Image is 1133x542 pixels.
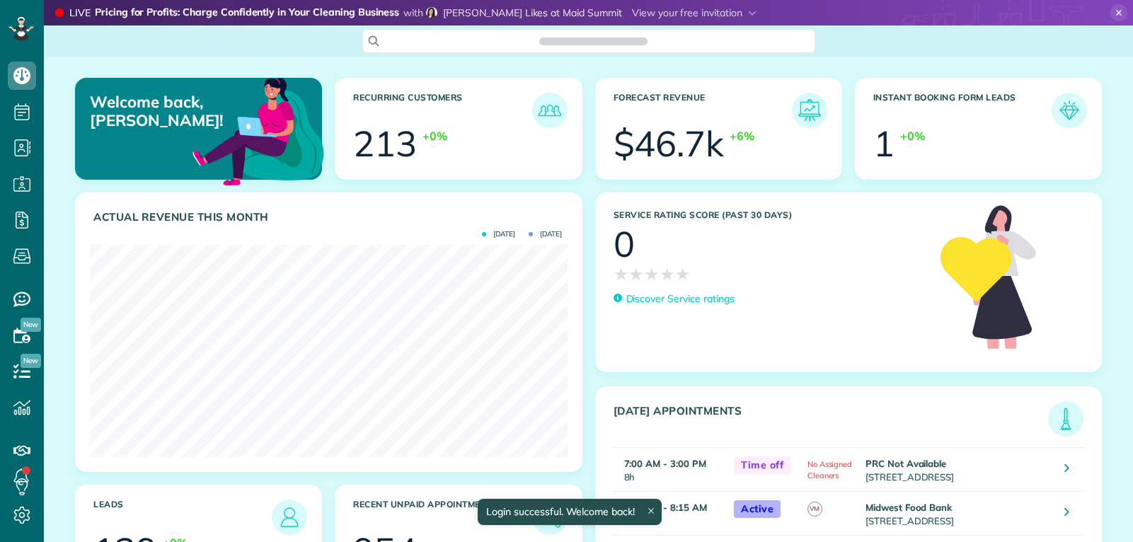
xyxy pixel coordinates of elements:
[660,262,675,287] span: ★
[614,226,635,262] div: 0
[734,500,781,518] span: Active
[95,6,399,21] strong: Pricing for Profits: Charge Confidently in Your Cleaning Business
[675,262,691,287] span: ★
[626,292,735,306] p: Discover Service ratings
[614,262,629,287] span: ★
[807,502,822,517] span: VM
[734,456,790,474] span: Time off
[614,210,926,220] h3: Service Rating score (past 30 days)
[614,126,725,161] div: $46.7k
[862,448,1054,492] td: [STREET_ADDRESS]
[730,128,754,144] div: +6%
[353,500,531,535] h3: Recent unpaid appointments
[275,503,304,531] img: icon_leads-1bed01f49abd5b7fead27621c3d59655bb73ed531f8eeb49469d10e621d6b896.png
[353,126,417,161] div: 213
[353,93,531,128] h3: Recurring Customers
[865,458,946,469] strong: PRC Not Available
[873,126,895,161] div: 1
[190,62,327,199] img: dashboard_welcome-42a62b7d889689a78055ac9021e634bf52bae3f8056760290aed330b23ab8690.png
[614,405,1049,437] h3: [DATE] Appointments
[628,262,644,287] span: ★
[403,6,423,19] span: with
[614,492,727,536] td: 1h
[536,96,564,125] img: icon_recurring_customers-cf858462ba22bcd05b5a5880d41d6543d210077de5bb9ebc9590e49fd87d84ed.png
[90,93,242,130] p: Welcome back, [PERSON_NAME]!
[873,93,1052,128] h3: Instant Booking Form Leads
[614,448,727,492] td: 8h
[624,458,706,469] strong: 7:00 AM - 3:00 PM
[865,502,952,513] strong: Midwest Food Bank
[21,354,41,368] span: New
[93,500,272,535] h3: Leads
[553,34,633,48] span: Search ZenMaid…
[478,499,662,525] div: Login successful. Welcome back!
[900,128,925,144] div: +0%
[93,211,568,224] h3: Actual Revenue this month
[862,492,1054,536] td: [STREET_ADDRESS]
[624,502,707,513] strong: 7:15 AM - 8:15 AM
[795,96,824,125] img: icon_forecast_revenue-8c13a41c7ed35a8dcfafea3cbb826a0462acb37728057bba2d056411b612bbbe.png
[614,292,735,306] a: Discover Service ratings
[482,231,515,238] span: [DATE]
[21,318,41,332] span: New
[644,262,660,287] span: ★
[443,6,622,19] span: [PERSON_NAME] Likes at Maid Summit
[1052,405,1080,433] img: icon_todays_appointments-901f7ab196bb0bea1936b74009e4eb5ffbc2d2711fa7634e0d609ed5ef32b18b.png
[1055,96,1083,125] img: icon_form_leads-04211a6a04a5b2264e4ee56bc0799ec3eb69b7e499cbb523a139df1d13a81ae0.png
[426,7,437,18] img: meaghan-likes-6bd60dee02bc74b9fc62bcfd597efac824c7d9e8ab5a9ad89cfe157c7aa65c80.jpg
[807,459,853,480] span: No Assigned Cleaners
[529,231,562,238] span: [DATE]
[422,128,447,144] div: +0%
[614,93,792,128] h3: Forecast Revenue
